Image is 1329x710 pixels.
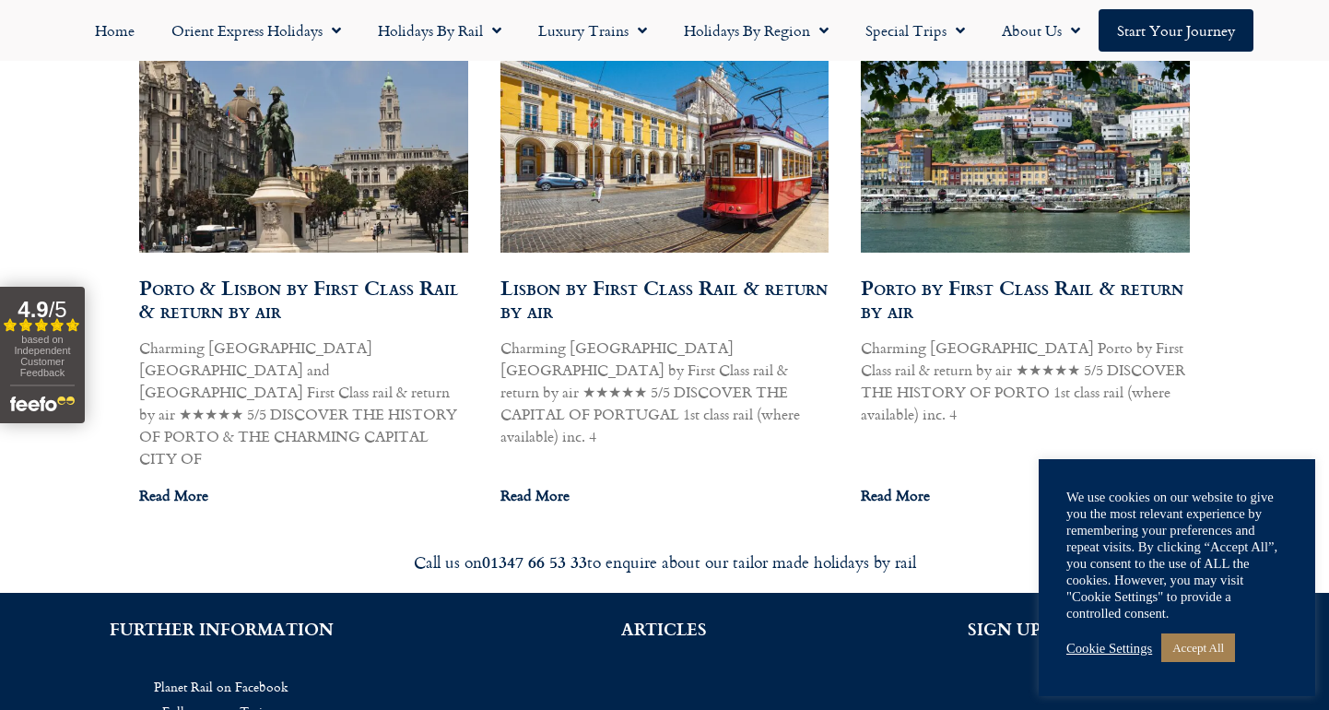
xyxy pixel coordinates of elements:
a: About Us [983,9,1099,52]
a: Holidays by Rail [359,9,520,52]
a: Read more about Porto & Lisbon by First Class Rail & return by air [139,484,208,506]
a: Planet Rail on Facebook [28,674,416,699]
a: Holidays by Region [665,9,847,52]
a: Orient Express Holidays [153,9,359,52]
nav: Menu [9,9,1320,52]
h2: SIGN UP FOR THE PLANET RAIL NEWSLETTER [913,621,1301,654]
p: Charming [GEOGRAPHIC_DATA] [GEOGRAPHIC_DATA] and [GEOGRAPHIC_DATA] First Class rail & return by a... [139,337,468,469]
h2: ARTICLES [471,621,859,637]
a: Special Trips [847,9,983,52]
a: Porto by First Class Rail & return by air [861,272,1183,325]
a: Luxury Trains [520,9,665,52]
h2: FURTHER INFORMATION [28,621,416,637]
div: Call us on to enquire about our tailor made holidays by rail [148,551,1181,573]
p: Charming [GEOGRAPHIC_DATA] Porto by First Class rail & return by air ★★★★★ 5/5 DISCOVER THE HISTO... [861,337,1190,425]
a: Read more about Porto by First Class Rail & return by air [861,484,930,506]
a: Accept All [1161,633,1235,662]
div: We use cookies on our website to give you the most relevant experience by remembering your prefer... [1066,489,1288,621]
a: Home [76,9,153,52]
a: Start your Journey [1099,9,1253,52]
strong: 01347 66 53 33 [482,550,587,574]
p: Charming [GEOGRAPHIC_DATA] [GEOGRAPHIC_DATA] by First Class rail & return by air ★★★★★ 5/5 DISCOV... [500,337,829,447]
a: Cookie Settings [1066,640,1152,657]
a: Read more about Lisbon by First Class Rail & return by air [500,484,570,506]
a: Lisbon by First Class Rail & return by air [500,272,828,325]
a: Porto & Lisbon by First Class Rail & return by air [139,272,459,325]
